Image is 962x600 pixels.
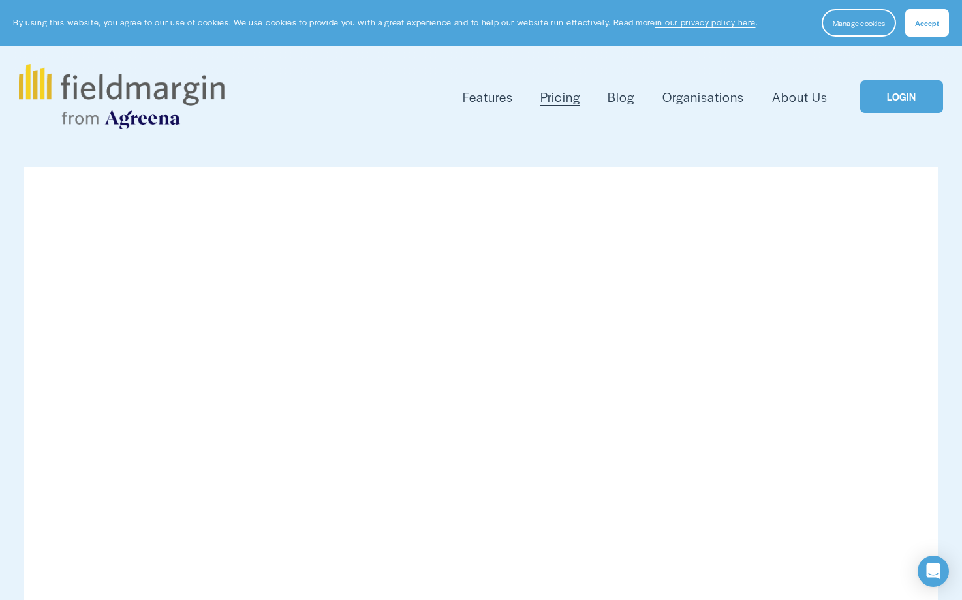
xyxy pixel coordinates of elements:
[662,86,744,108] a: Organisations
[463,86,513,108] a: folder dropdown
[608,86,634,108] a: Blog
[772,86,828,108] a: About Us
[13,16,758,29] p: By using this website, you agree to our use of cookies. We use cookies to provide you with a grea...
[822,9,896,37] button: Manage cookies
[655,16,756,28] a: in our privacy policy here
[860,80,942,114] a: LOGIN
[463,87,513,106] span: Features
[915,18,939,28] span: Accept
[918,556,949,587] div: Open Intercom Messenger
[833,18,885,28] span: Manage cookies
[19,64,224,129] img: fieldmargin.com
[905,9,949,37] button: Accept
[540,86,580,108] a: Pricing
